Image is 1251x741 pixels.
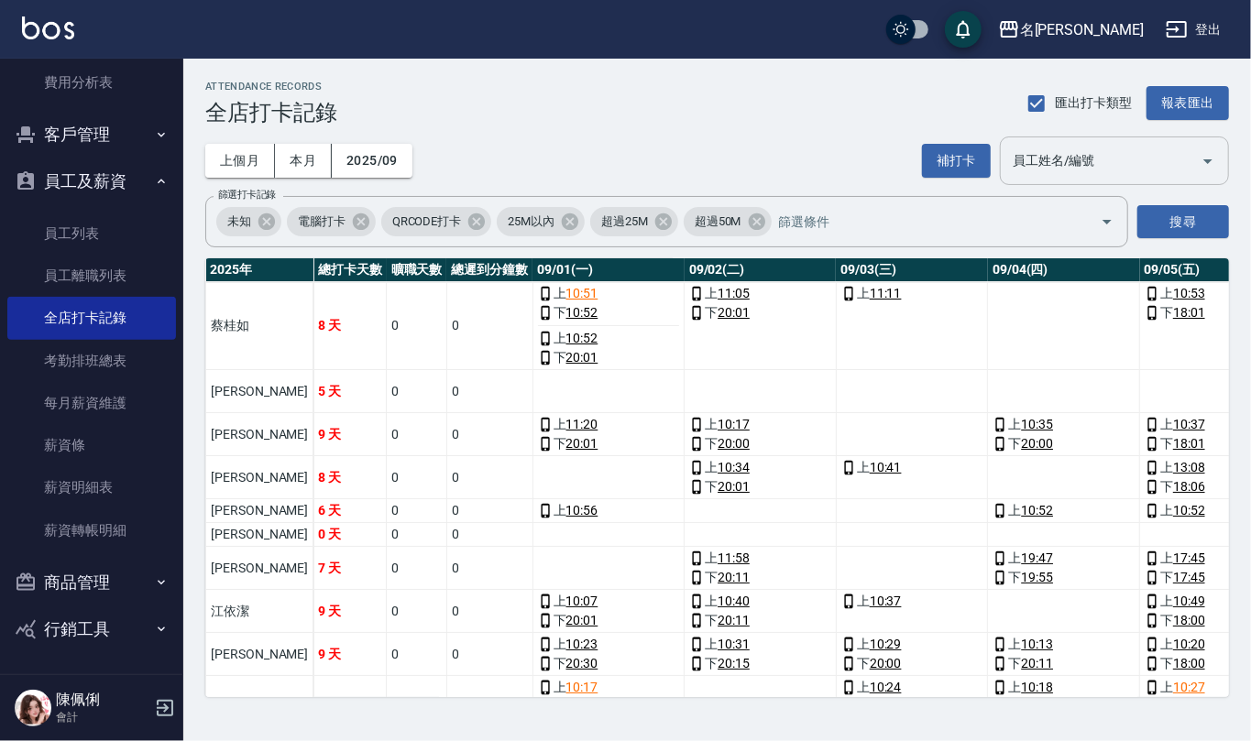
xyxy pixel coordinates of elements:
button: 報表匯出 [1147,86,1229,120]
div: 上 [993,678,1135,697]
div: QRCODE打卡 [381,207,492,236]
td: 6 天 [313,499,387,523]
div: 上 [538,415,680,434]
div: 下 [538,611,680,630]
span: 超過50M [684,212,752,231]
span: 匯出打卡類型 [1056,93,1133,113]
a: 19:55 [1021,568,1053,587]
td: 0 [387,456,447,499]
a: 10:37 [1173,415,1205,434]
a: 20:01 [566,434,598,453]
a: 10:18 [1021,678,1053,697]
a: 20:11 [718,568,750,587]
div: 名[PERSON_NAME] [1020,18,1144,41]
td: 江依潔 [206,590,313,633]
a: 20:00 [718,434,750,453]
a: 薪資條 [7,424,176,466]
td: 0 [387,547,447,590]
td: 0 [387,413,447,456]
a: 薪資轉帳明細 [7,509,176,551]
div: 下 [993,434,1135,453]
td: 9 天 [313,413,387,456]
th: 曠職天數 [387,258,447,282]
a: 13:08 [1173,458,1205,477]
td: 0 [446,413,532,456]
td: 0 [446,523,532,547]
a: 10:40 [718,592,750,611]
div: 上 [841,458,983,477]
td: 0 [387,282,447,370]
td: 0 [387,633,447,676]
button: save [945,11,982,48]
button: 行銷工具 [7,605,176,653]
td: 0 [446,633,532,676]
div: 未知 [216,207,281,236]
td: 0 [446,547,532,590]
a: 18:01 [1173,303,1205,322]
input: 篩選條件 [774,206,1069,238]
td: 0 [387,499,447,523]
a: 11:11 [870,284,902,303]
a: 10:17 [566,678,598,697]
h5: 陳佩俐 [56,691,149,709]
th: 09/02(二) [685,258,837,282]
a: 20:15 [718,654,750,673]
a: 11:58 [718,549,750,568]
a: 10:52 [1173,501,1205,520]
td: [PERSON_NAME] [206,413,313,456]
td: 0 [446,456,532,499]
td: 9 天 [313,590,387,633]
a: 10:20 [1173,635,1205,654]
a: 10:52 [566,329,598,348]
td: 8 天 [313,282,387,370]
button: 員工及薪資 [7,158,176,205]
div: 下 [538,303,680,322]
a: 18:00 [1173,611,1205,630]
td: 0 [387,523,447,547]
td: 0 天 [313,523,387,547]
span: QRCODE打卡 [381,212,473,231]
button: 名[PERSON_NAME] [991,11,1151,49]
div: 上 [538,284,680,303]
a: 員工離職列表 [7,255,176,297]
button: 上個月 [205,144,275,178]
div: 下 [993,568,1135,587]
a: 10:52 [1021,501,1053,520]
img: Person [15,690,51,726]
div: 上 [841,678,983,697]
td: [PERSON_NAME] [206,547,313,590]
td: 9 天 [313,633,387,676]
a: 10:23 [566,635,598,654]
a: 10:29 [870,635,902,654]
a: 20:01 [566,611,598,630]
th: 09/04(四) [988,258,1140,282]
label: 篩選打卡記錄 [218,188,276,202]
td: 0 [387,590,447,633]
a: 11:20 [566,415,598,434]
div: 下 [538,434,680,453]
div: 上 [689,415,831,434]
button: 登出 [1158,13,1229,47]
div: 上 [538,678,680,697]
button: Open [1193,147,1223,176]
button: 搜尋 [1137,205,1229,239]
p: 會計 [56,709,149,725]
a: 10:24 [870,678,902,697]
td: 7 天 [313,547,387,590]
td: 0 [446,590,532,633]
button: 客戶管理 [7,111,176,158]
a: 10:51 [566,284,598,303]
a: 20:11 [718,611,750,630]
a: 10:17 [718,415,750,434]
a: 10:53 [1173,284,1205,303]
div: 下 [993,654,1135,673]
div: 上 [538,635,680,654]
div: 下 [689,303,831,322]
span: 超過25M [590,212,659,231]
div: 上 [689,284,831,303]
a: 每月薪資維護 [7,382,176,424]
a: 11:05 [718,284,750,303]
div: 上 [993,415,1135,434]
div: 超過25M [590,207,678,236]
a: 10:27 [1173,678,1205,697]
